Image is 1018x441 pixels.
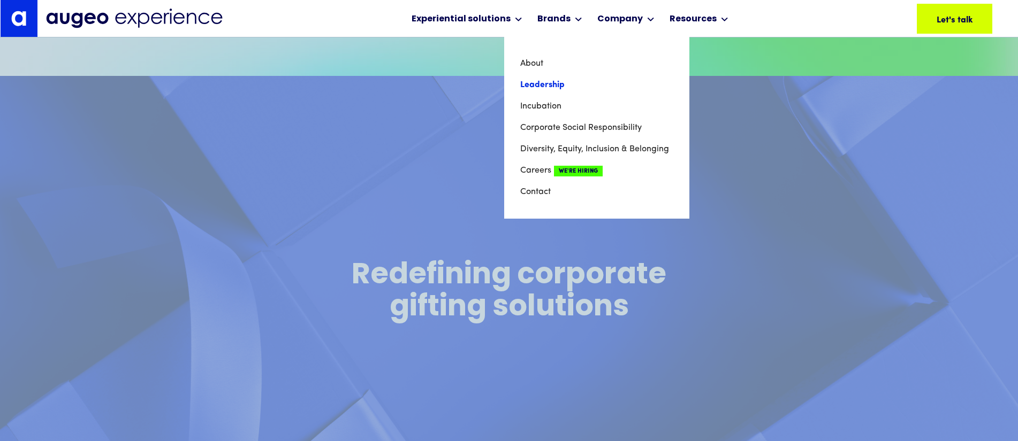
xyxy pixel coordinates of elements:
[520,160,673,181] a: CareersWe're Hiring
[917,4,992,34] a: Let's talk
[520,53,673,74] a: About
[520,117,673,138] a: Corporate Social Responsibility
[46,9,223,28] img: Augeo Experience business unit full logo in midnight blue.
[537,13,571,26] div: Brands
[520,181,673,203] a: Contact
[554,166,603,176] span: We're Hiring
[520,138,673,160] a: Diversity, Equity, Inclusion & Belonging
[670,13,717,26] div: Resources
[11,11,26,26] img: Augeo's "a" monogram decorative logo in white.
[520,74,673,96] a: Leadership
[520,96,673,117] a: Incubation
[412,13,511,26] div: Experiential solutions
[597,13,643,26] div: Company
[504,37,689,219] nav: Company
